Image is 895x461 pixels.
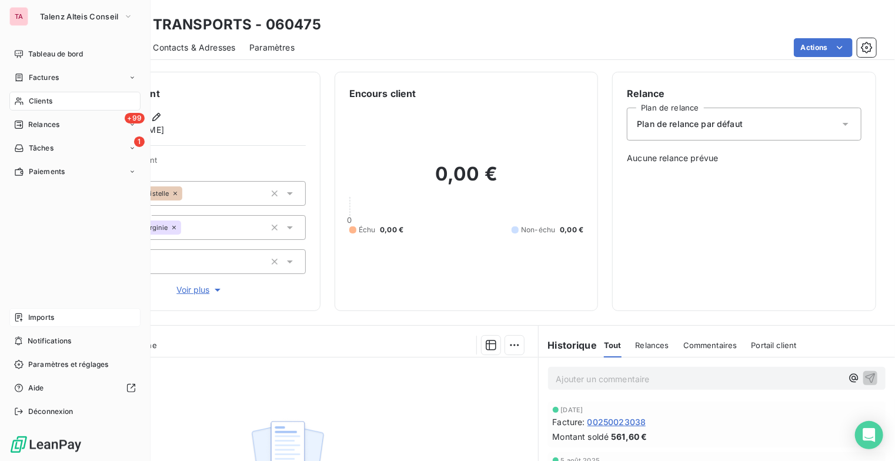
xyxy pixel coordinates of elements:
span: 0,00 € [560,225,583,235]
a: Aide [9,379,141,397]
span: Plan de relance par défaut [637,118,743,130]
span: Relances [636,340,669,350]
span: Clients [29,96,52,106]
span: Paramètres et réglages [28,359,108,370]
span: Factures [29,72,59,83]
span: Imports [28,312,54,323]
span: 1 [134,136,145,147]
span: Aide [28,383,44,393]
span: Contacts & Adresses [153,42,235,54]
span: Tâches [29,143,54,153]
h6: Encours client [349,86,416,101]
span: Propriétés Client [95,155,306,172]
img: Logo LeanPay [9,435,82,454]
span: [DATE] [561,406,583,413]
span: Non-échu [521,225,555,235]
span: 00250023038 [587,416,646,428]
span: Montant soldé [553,430,609,443]
span: Commentaires [683,340,737,350]
h6: Relance [627,86,861,101]
span: Échu [359,225,376,235]
span: Paramètres [249,42,295,54]
input: Ajouter une valeur [182,188,192,199]
span: Tout [604,340,622,350]
span: Notifications [28,336,71,346]
span: 561,60 € [611,430,647,443]
span: Relances [28,119,59,130]
span: Aucune relance prévue [627,152,861,164]
button: Actions [794,38,853,57]
span: 0,00 € [380,225,403,235]
input: Ajouter une valeur [181,222,191,233]
span: Facture : [553,416,585,428]
div: Open Intercom Messenger [855,421,883,449]
h3: AVNVI TRANSPORTS - 060475 [103,14,321,35]
span: 0 [348,215,352,225]
div: TA [9,7,28,26]
span: Talenz Alteis Conseil [40,12,119,21]
h6: Informations client [71,86,306,101]
span: Voir plus [176,284,223,296]
span: Tableau de bord [28,49,83,59]
span: Paiements [29,166,65,177]
button: Voir plus [95,283,306,296]
h2: 0,00 € [349,162,584,198]
h6: Historique [539,338,597,352]
span: Portail client [752,340,797,350]
span: +99 [125,113,145,123]
span: Déconnexion [28,406,74,417]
